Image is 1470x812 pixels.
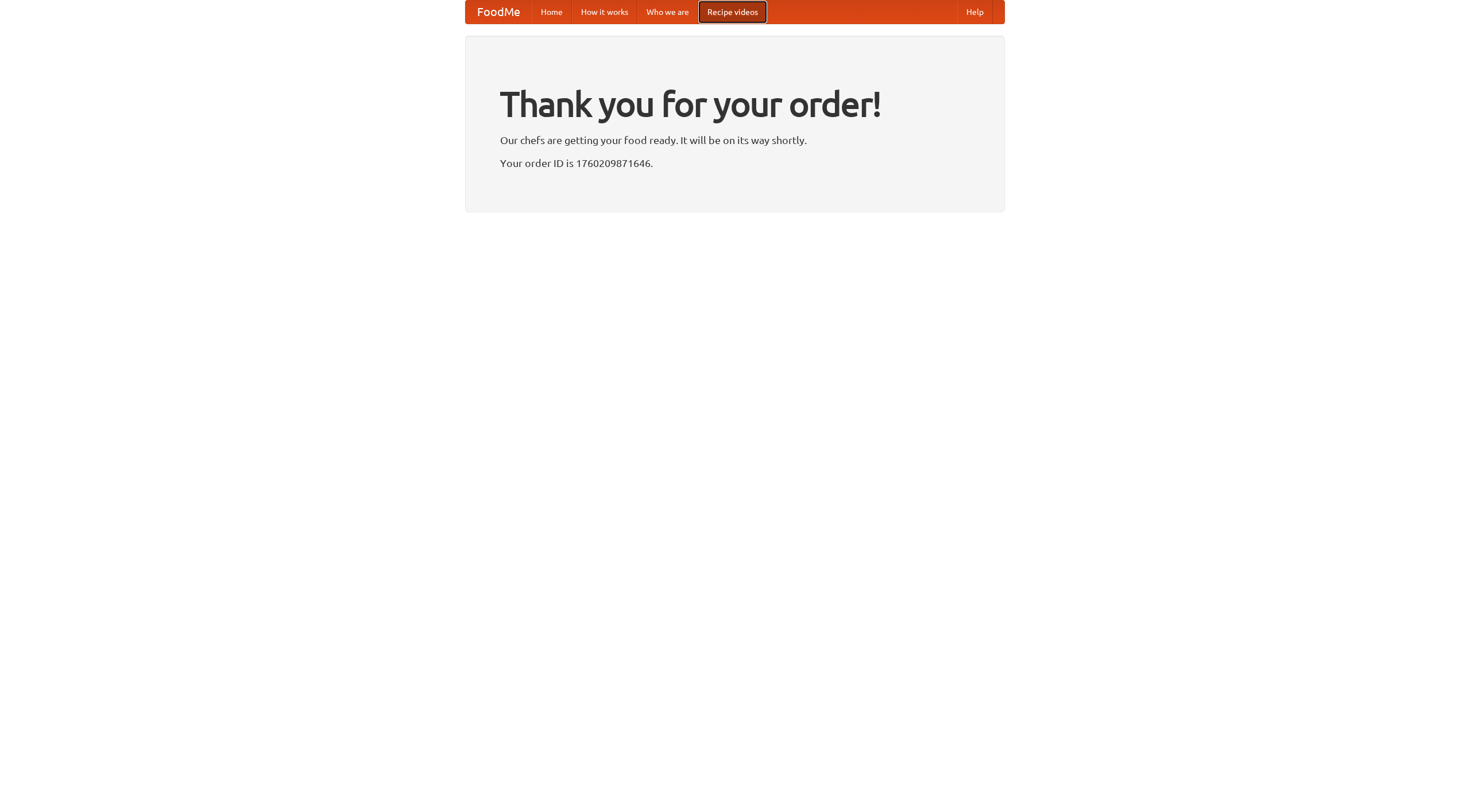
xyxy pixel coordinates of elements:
h1: Thank you for your order! [500,76,970,131]
a: Recipe videos [698,1,767,24]
p: Our chefs are getting your food ready. It will be on its way shortly. [500,131,970,149]
a: Home [532,1,572,24]
a: Who we are [637,1,698,24]
a: FoodMe [466,1,532,24]
a: Help [957,1,993,24]
a: How it works [572,1,637,24]
p: Your order ID is 1760209871646. [500,154,970,172]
